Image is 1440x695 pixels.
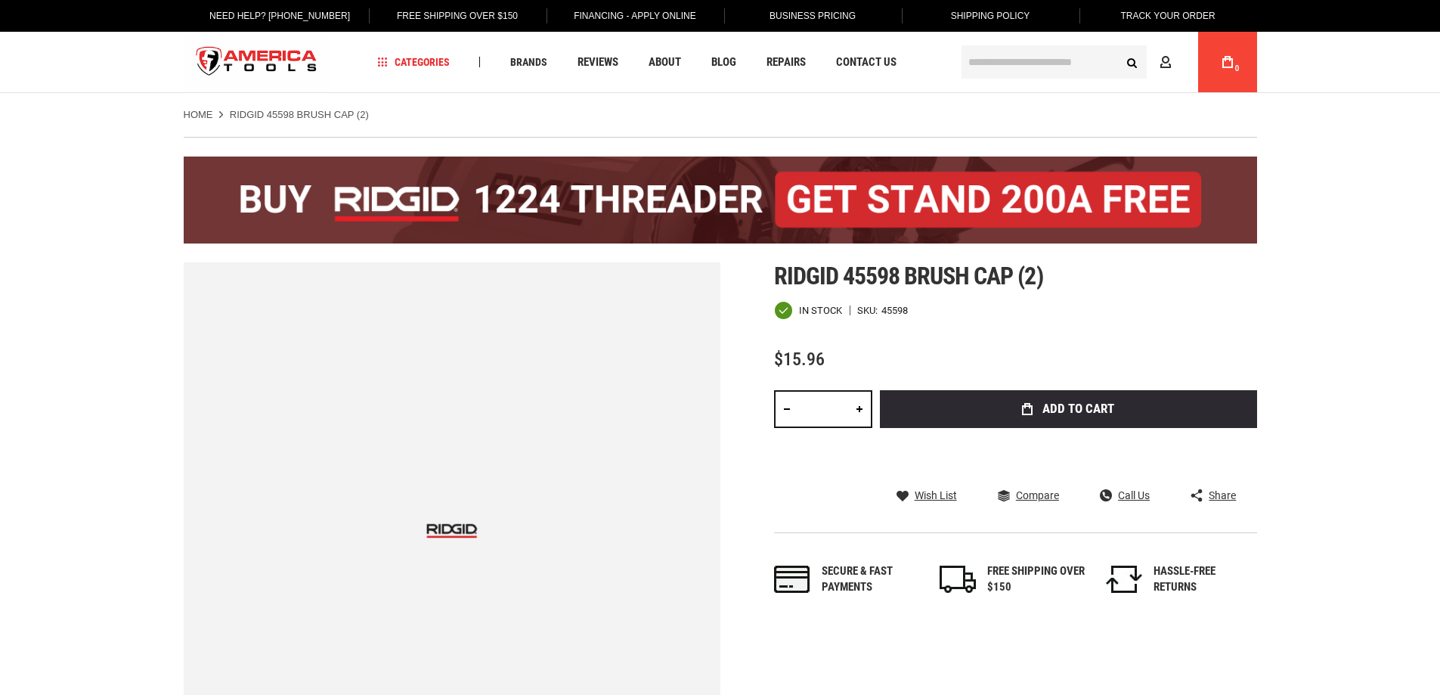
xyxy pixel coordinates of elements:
[857,306,881,315] strong: SKU
[987,563,1085,596] div: FREE SHIPPING OVER $150
[880,390,1257,428] button: Add to Cart
[951,11,1030,21] span: Shipping Policy
[230,109,369,120] strong: RIDGID 45598 BRUSH CAP (2)
[774,566,810,593] img: payments
[774,349,825,370] span: $15.96
[760,52,813,73] a: Repairs
[370,52,457,73] a: Categories
[1209,490,1236,501] span: Share
[1042,402,1114,415] span: Add to Cart
[184,34,330,91] a: store logo
[774,301,842,320] div: Availability
[1100,489,1150,502] a: Call Us
[998,489,1059,502] a: Compare
[705,52,743,73] a: Blog
[1118,490,1150,501] span: Call Us
[184,34,330,91] img: America Tools
[711,57,736,68] span: Blog
[915,490,957,501] span: Wish List
[897,489,957,502] a: Wish List
[1213,32,1242,92] a: 0
[1106,566,1142,593] img: returns
[642,52,688,73] a: About
[1118,48,1147,76] button: Search
[766,57,806,68] span: Repairs
[774,262,1043,290] span: Ridgid 45598 brush cap (2)
[184,108,213,122] a: Home
[510,57,547,67] span: Brands
[184,157,1257,244] img: BOGO: Buy the RIDGID® 1224 Threader (26092), get the 92467 200A Stand FREE!
[829,52,903,73] a: Contact Us
[1235,64,1240,73] span: 0
[822,563,920,596] div: Secure & fast payments
[881,306,908,315] div: 45598
[799,306,842,315] span: In stock
[940,566,976,593] img: shipping
[1154,563,1252,596] div: HASSLE-FREE RETURNS
[503,52,554,73] a: Brands
[377,57,450,67] span: Categories
[649,57,681,68] span: About
[571,52,625,73] a: Reviews
[836,57,897,68] span: Contact Us
[578,57,618,68] span: Reviews
[1016,490,1059,501] span: Compare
